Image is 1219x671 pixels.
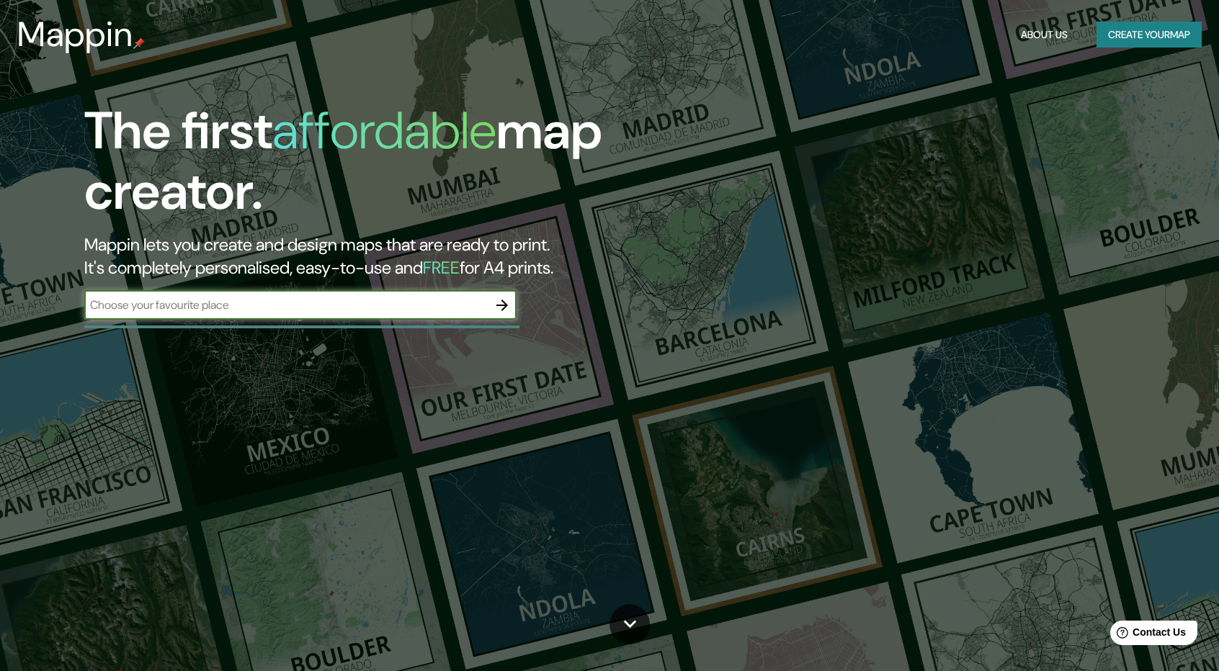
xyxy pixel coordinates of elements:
input: Choose your favourite place [84,297,488,313]
h1: affordable [272,97,496,164]
h5: FREE [423,256,460,279]
h3: Mappin [17,14,133,55]
h1: The first map creator. [84,101,694,233]
h2: Mappin lets you create and design maps that are ready to print. It's completely personalised, eas... [84,233,694,279]
iframe: Help widget launcher [1091,615,1203,655]
button: Create yourmap [1097,22,1202,48]
button: About Us [1015,22,1073,48]
img: mappin-pin [133,37,145,49]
